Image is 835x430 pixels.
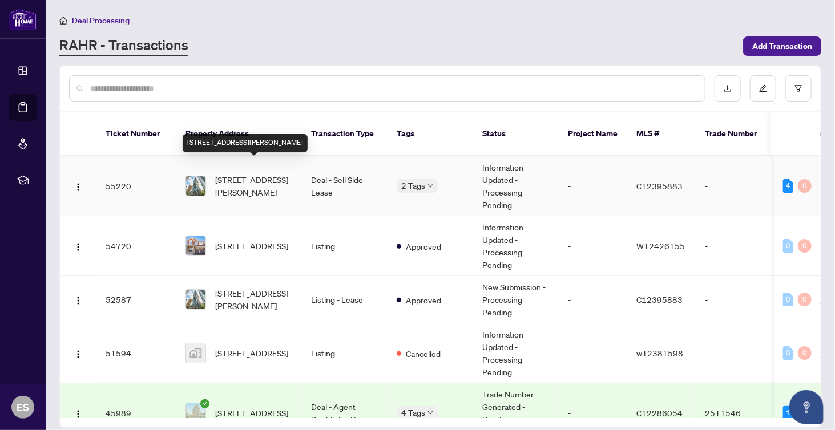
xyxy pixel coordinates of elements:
a: RAHR - Transactions [59,36,188,56]
span: W12426155 [636,241,685,251]
button: Logo [69,290,87,309]
span: download [724,84,732,92]
div: 0 [798,179,812,193]
span: edit [759,84,767,92]
span: [STREET_ADDRESS] [215,347,288,359]
img: thumbnail-img [186,290,205,309]
td: - [559,323,627,383]
th: Status [473,112,559,156]
img: thumbnail-img [186,343,205,363]
td: - [696,216,776,276]
span: C12395883 [636,294,683,305]
span: C12395883 [636,181,683,191]
button: Add Transaction [743,36,821,56]
th: Project Name [559,112,627,156]
button: Logo [69,177,87,195]
th: MLS # [627,112,696,156]
div: 0 [798,346,812,360]
span: [STREET_ADDRESS][PERSON_NAME] [215,287,293,312]
th: Tags [388,112,473,156]
button: Open asap [789,390,824,424]
span: w12381598 [636,348,683,358]
th: Property Address [176,112,302,156]
td: Listing [302,323,388,383]
img: thumbnail-img [186,403,205,423]
td: - [559,156,627,216]
td: Information Updated - Processing Pending [473,216,559,276]
span: down [427,183,433,189]
span: 4 Tags [401,406,425,419]
span: [STREET_ADDRESS] [215,240,288,252]
img: Logo [74,296,83,305]
span: ES [17,399,29,415]
button: download [715,75,741,102]
span: filter [794,84,802,92]
span: check-circle [200,399,209,408]
div: 4 [783,179,793,193]
td: - [696,156,776,216]
button: Logo [69,344,87,362]
span: Approved [406,294,441,306]
div: 0 [783,346,793,360]
td: 52587 [96,276,176,323]
span: home [59,17,67,25]
button: Logo [69,237,87,255]
td: Information Updated - Processing Pending [473,156,559,216]
img: Logo [74,409,83,419]
td: - [696,276,776,323]
td: 54720 [96,216,176,276]
td: Listing - Lease [302,276,388,323]
span: Approved [406,240,441,253]
button: Logo [69,404,87,422]
span: Cancelled [406,347,441,360]
td: Deal - Sell Side Lease [302,156,388,216]
div: 0 [798,293,812,306]
img: Logo [74,182,83,192]
div: 0 [783,293,793,306]
th: Trade Number [696,112,776,156]
div: 0 [783,239,793,253]
th: Ticket Number [96,112,176,156]
td: Listing [302,216,388,276]
th: Transaction Type [302,112,388,156]
td: - [559,216,627,276]
span: down [427,410,433,416]
td: - [559,276,627,323]
span: [STREET_ADDRESS] [215,407,288,419]
span: [STREET_ADDRESS][PERSON_NAME] [215,173,293,198]
div: 0 [798,239,812,253]
div: 1 [783,406,793,420]
img: Logo [74,350,83,359]
span: Add Transaction [752,37,812,55]
img: Logo [74,242,83,251]
td: New Submission - Processing Pending [473,276,559,323]
span: 2 Tags [401,179,425,192]
button: filter [785,75,812,102]
td: - [696,323,776,383]
span: Deal Processing [72,15,130,26]
div: [STREET_ADDRESS][PERSON_NAME] [183,134,308,152]
button: edit [750,75,776,102]
td: Information Updated - Processing Pending [473,323,559,383]
span: C12286054 [636,408,683,418]
td: 55220 [96,156,176,216]
img: thumbnail-img [186,236,205,255]
img: thumbnail-img [186,176,205,196]
img: logo [9,9,37,30]
td: 51594 [96,323,176,383]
